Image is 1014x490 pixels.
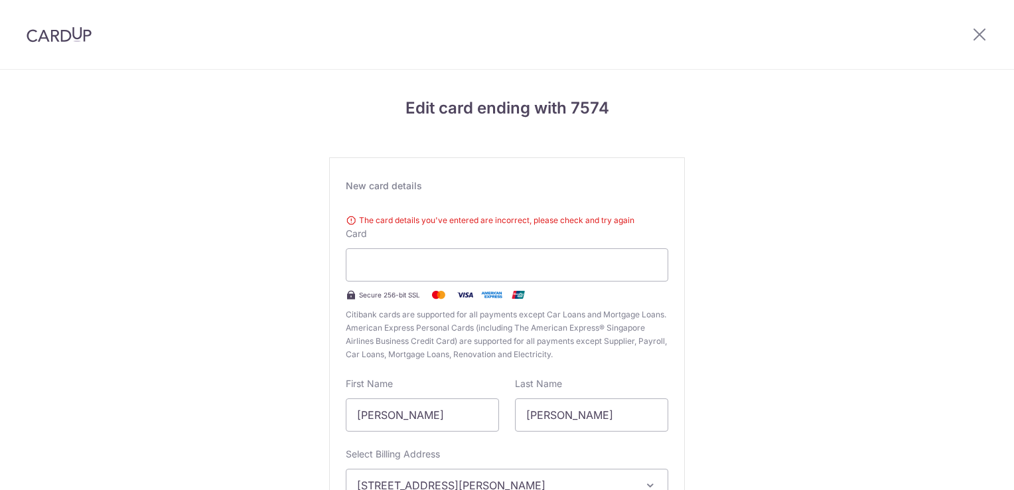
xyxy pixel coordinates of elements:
[346,308,668,361] span: Citibank cards are supported for all payments except Car Loans and Mortgage Loans. American Expre...
[329,96,685,120] h4: Edit card ending with 7574
[357,257,657,273] iframe: Secure card payment input frame
[346,398,499,432] input: Cardholder First Name
[346,377,393,390] label: First Name
[346,179,668,193] div: New card details
[359,289,420,300] span: Secure 256-bit SSL
[425,287,452,303] img: Mastercard
[505,287,532,303] img: .alt.unionpay
[346,448,440,461] label: Select Billing Address
[478,287,505,303] img: .alt.amex
[452,287,478,303] img: Visa
[27,27,92,42] img: CardUp
[515,398,668,432] input: Cardholder Last Name
[346,214,668,227] div: The card details you've entered are incorrect, please check and try again
[346,227,367,240] label: Card
[515,377,562,390] label: Last Name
